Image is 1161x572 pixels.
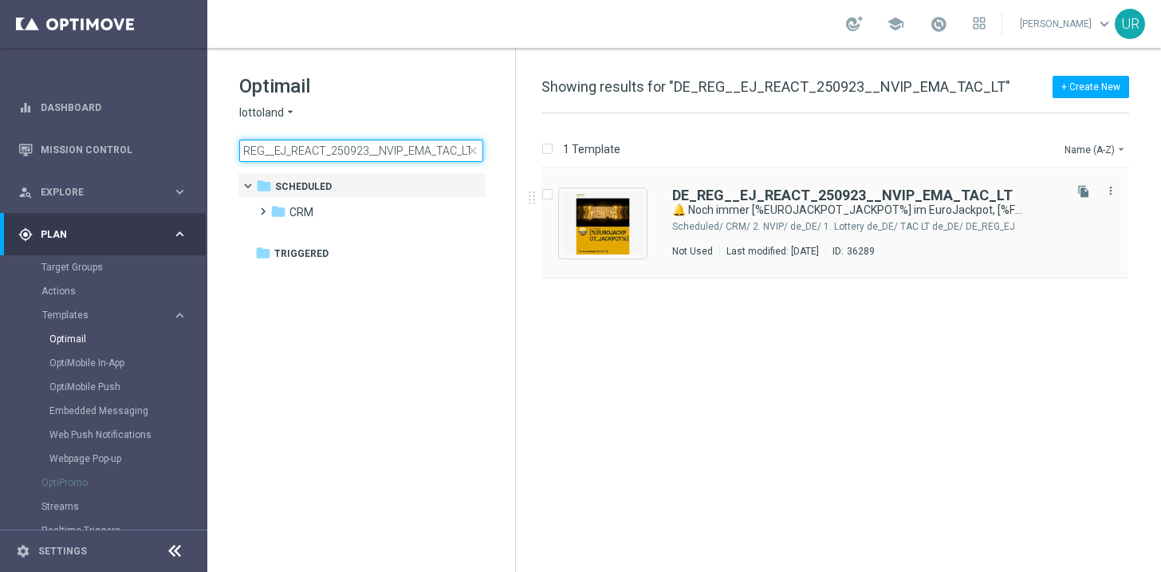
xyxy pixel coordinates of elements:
[847,245,875,258] div: 36289
[672,203,1024,218] a: 🔔 Noch immer [%EUROJACKPOT_JACKPOT%] im EuroJackpot, [%FIRST_NAME%]
[49,447,206,471] div: Webpage Pop-up
[41,187,172,197] span: Explore
[672,245,713,258] div: Not Used
[825,245,875,258] div: ID:
[172,308,187,323] i: keyboard_arrow_right
[18,101,188,114] button: equalizer Dashboard
[563,192,643,254] img: 36289.jpeg
[41,128,187,171] a: Mission Control
[41,86,187,128] a: Dashboard
[1104,184,1117,197] i: more_vert
[525,168,1158,278] div: Press SPACE to select this row.
[18,185,33,199] i: person_search
[41,230,172,239] span: Plan
[887,15,904,33] span: school
[18,185,172,199] div: Explore
[720,245,825,258] div: Last modified: [DATE]
[18,227,33,242] i: gps_fixed
[239,73,483,99] h1: Optimail
[49,452,166,465] a: Webpage Pop-up
[41,285,166,298] a: Actions
[256,178,272,194] i: folder
[49,428,166,441] a: Web Push Notifications
[41,519,206,542] div: Realtime Triggers
[466,144,479,157] span: close
[541,78,1010,95] span: Showing results for "DE_REG__EJ_REACT_250923__NVIP_EMA_TAC_LT"
[41,471,206,495] div: OptiPromo
[49,404,166,417] a: Embedded Messaging
[41,309,188,322] button: Templates keyboard_arrow_right
[49,357,166,369] a: OptiMobile In-App
[18,186,188,199] button: person_search Explore keyboard_arrow_right
[49,381,166,393] a: OptiMobile Push
[275,179,332,194] span: Scheduled
[172,227,187,242] i: keyboard_arrow_right
[18,227,172,242] div: Plan
[1073,181,1094,202] button: file_copy
[49,327,206,351] div: Optimail
[42,310,156,320] span: Templates
[41,500,166,513] a: Streams
[1077,185,1090,198] i: file_copy
[270,203,286,219] i: folder
[289,205,313,219] span: CRM
[1063,140,1129,159] button: Name (A-Z)arrow_drop_down
[672,188,1013,203] a: DE_REG__EJ_REACT_250923__NVIP_EMA_TAC_LT
[41,279,206,303] div: Actions
[38,546,87,556] a: Settings
[1053,76,1129,98] button: + Create New
[49,351,206,375] div: OptiMobile In-App
[18,101,33,115] i: equalizer
[172,184,187,199] i: keyboard_arrow_right
[284,105,297,120] i: arrow_drop_down
[672,203,1061,218] div: 🔔 Noch immer [%EUROJACKPOT_JACKPOT%] im EuroJackpot, [%FIRST_NAME%]
[49,333,166,345] a: Optimail
[41,495,206,519] div: Streams
[239,105,297,120] button: lottoland arrow_drop_down
[42,310,172,320] div: Templates
[672,187,1013,203] b: DE_REG__EJ_REACT_250923__NVIP_EMA_TAC_LT
[41,261,166,274] a: Target Groups
[41,255,206,279] div: Target Groups
[255,245,271,261] i: folder
[239,140,483,162] input: Search Template
[1018,12,1115,36] a: [PERSON_NAME]keyboard_arrow_down
[274,247,329,261] span: Triggered
[18,144,188,156] button: Mission Control
[18,86,187,128] div: Dashboard
[18,128,187,171] div: Mission Control
[18,228,188,241] button: gps_fixed Plan keyboard_arrow_right
[1115,143,1128,156] i: arrow_drop_down
[1103,181,1119,200] button: more_vert
[49,423,206,447] div: Web Push Notifications
[726,220,1061,233] div: Scheduled/CRM/2. NVIP/de_DE/1. Lottery de_DE/TAC LT de_DE/DE_REG_EJ
[49,399,206,423] div: Embedded Messaging
[49,375,206,399] div: OptiMobile Push
[1115,9,1145,39] div: UR
[239,105,284,120] span: lottoland
[41,524,166,537] a: Realtime Triggers
[563,142,620,156] p: 1 Template
[672,220,723,233] div: Scheduled/
[41,303,206,471] div: Templates
[1096,15,1113,33] span: keyboard_arrow_down
[16,544,30,558] i: settings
